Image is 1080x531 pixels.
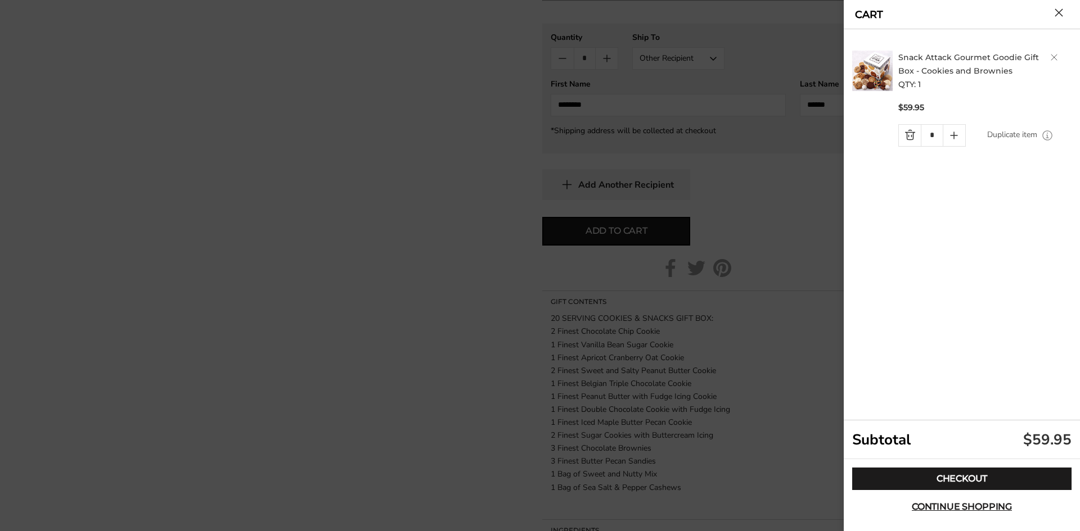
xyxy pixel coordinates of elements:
[1023,430,1072,450] div: $59.95
[898,52,1039,76] a: Snack Attack Gourmet Goodie Gift Box - Cookies and Brownies
[898,102,924,113] span: $59.95
[898,51,1075,91] h2: QTY: 1
[921,125,943,146] input: Quantity Input
[852,51,893,91] img: C. Krueger's. image
[1055,8,1063,17] button: Close cart
[987,129,1037,141] a: Duplicate item
[852,496,1072,518] button: Continue shopping
[912,502,1012,511] span: Continue shopping
[1051,54,1057,61] a: Delete product
[855,10,883,20] a: CART
[899,125,921,146] a: Quantity minus button
[943,125,965,146] a: Quantity plus button
[852,468,1072,490] a: Checkout
[844,420,1080,459] div: Subtotal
